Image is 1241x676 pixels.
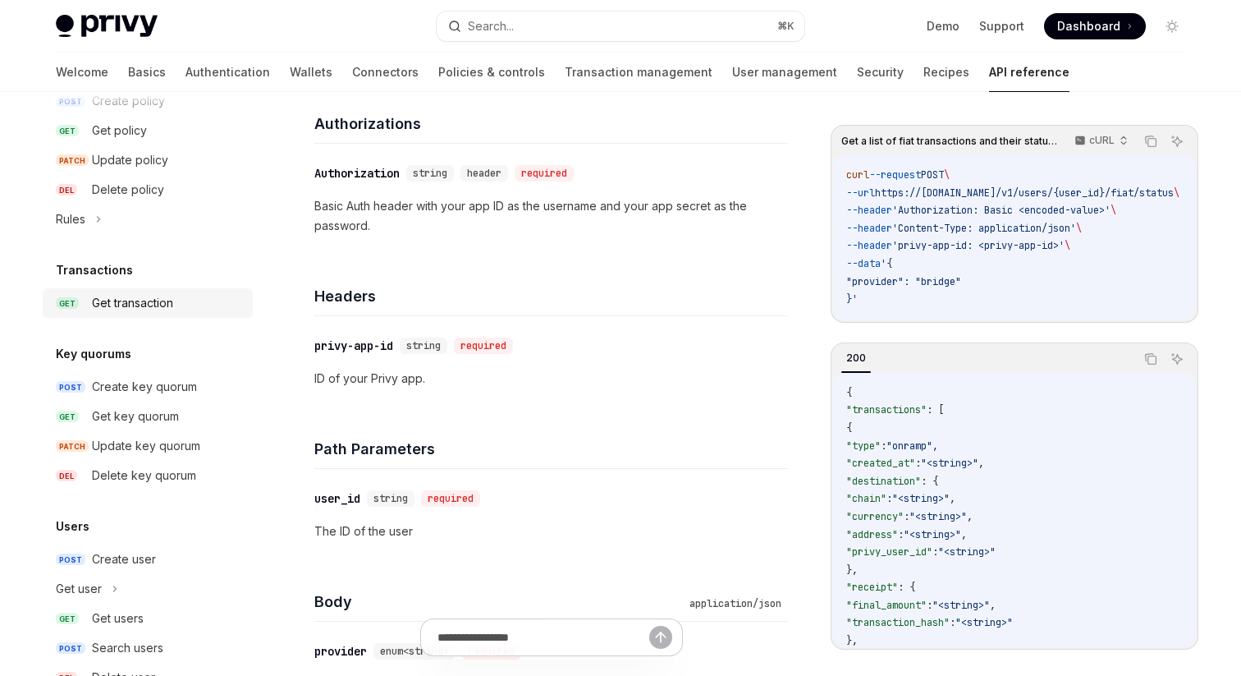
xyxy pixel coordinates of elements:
a: Security [857,53,904,92]
span: POST [56,554,85,566]
div: Rules [56,209,85,229]
span: 'Authorization: Basic <encoded-value>' [892,204,1110,217]
h5: Users [56,517,89,536]
span: "final_amount" [846,599,927,612]
a: PATCHUpdate key quorum [43,431,253,461]
span: , [961,528,967,541]
span: POST [921,168,944,182]
span: : [904,510,909,523]
span: GET [56,411,79,423]
div: Get user [56,579,102,599]
a: User management [732,53,837,92]
span: "created_at" [846,457,915,470]
span: POST [56,642,85,655]
button: cURL [1065,127,1135,155]
div: Create key quorum [92,377,197,397]
div: Update key quorum [92,436,200,456]
a: GETGet transaction [43,288,253,318]
a: API reference [989,53,1069,92]
span: string [373,492,408,505]
span: ⌘ K [777,20,795,33]
span: { [846,421,852,435]
a: GETGet policy [43,116,253,145]
span: PATCH [56,440,89,453]
span: "<string>" [938,545,996,559]
span: "privy_user_id" [846,545,932,559]
span: GET [56,613,79,625]
span: "chain" [846,492,886,505]
span: }, [846,563,858,577]
span: https://[DOMAIN_NAME]/v1/users/{user_id}/fiat/status [875,186,1174,200]
a: Wallets [290,53,332,92]
p: Basic Auth header with your app ID as the username and your app secret as the password. [314,196,788,236]
span: , [990,599,996,612]
a: Welcome [56,53,108,92]
button: Copy the contents from the code block [1140,348,1161,370]
span: : [ [927,403,944,416]
a: PATCHUpdate policy [43,145,253,175]
span: Get a list of fiat transactions and their statuses [841,135,1059,148]
a: Transaction management [565,53,712,92]
span: "<string>" [904,528,961,541]
span: "onramp" [886,439,932,453]
span: PATCH [56,154,89,167]
span: "<string>" [909,510,967,523]
span: , [932,439,938,453]
div: required [454,338,513,354]
a: DELDelete key quorum [43,461,253,490]
a: Support [979,18,1024,34]
span: "<string>" [921,457,978,470]
h4: Path Parameters [314,438,788,460]
h5: Key quorums [56,344,131,364]
a: POSTCreate key quorum [43,372,253,402]
span: GET [56,297,79,310]
span: : [898,528,904,541]
span: , [978,457,984,470]
span: "<string>" [932,599,990,612]
a: POSTCreate user [43,545,253,574]
span: GET [56,125,79,137]
span: : [950,616,955,629]
div: application/json [683,596,788,612]
span: --header [846,204,892,217]
div: user_id [314,490,360,507]
span: "address" [846,528,898,541]
h5: Transactions [56,260,133,280]
span: "provider": "bridge" [846,275,961,288]
span: , [950,492,955,505]
button: Send message [649,626,672,649]
span: string [413,167,447,180]
span: "destination" [846,475,921,488]
div: Search users [92,638,163,658]
span: 'privy-app-id: <privy-app-id>' [892,239,1065,252]
button: Ask AI [1166,348,1188,370]
span: --data [846,257,881,270]
span: : { [898,581,915,594]
span: \ [1110,204,1116,217]
span: "currency" [846,510,904,523]
p: The ID of the user [314,522,788,541]
button: Toggle dark mode [1159,13,1185,39]
a: POSTSearch users [43,633,253,663]
span: : [881,439,886,453]
a: Connectors [352,53,419,92]
div: Update policy [92,150,168,170]
span: "type" [846,439,881,453]
a: Authentication [185,53,270,92]
div: privy-app-id [314,338,393,354]
span: }, [846,634,858,647]
span: 'Content-Type: application/json' [892,222,1076,235]
span: : { [921,475,938,488]
span: \ [944,168,950,182]
span: --url [846,186,875,200]
span: header [467,167,501,180]
h4: Headers [314,285,788,307]
img: light logo [56,15,158,38]
span: : [932,545,938,559]
span: }' [846,292,858,306]
span: "receipt" [846,581,898,594]
span: : [927,599,932,612]
button: Copy the contents from the code block [1140,131,1161,152]
span: "transactions" [846,403,927,416]
span: : [915,457,921,470]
